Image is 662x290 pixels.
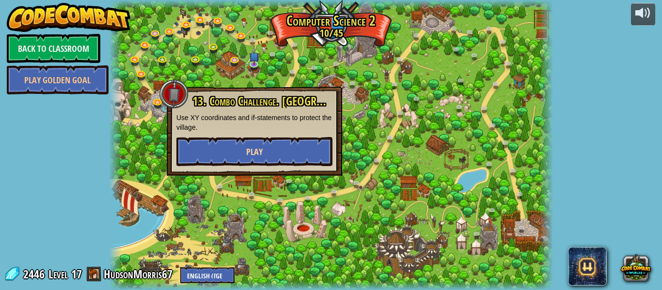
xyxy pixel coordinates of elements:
[246,146,263,158] span: Play
[7,65,109,94] a: Play Golden Goal
[7,3,131,32] img: CodeCombat - Learn how to code by playing a game
[48,266,68,282] span: Level
[249,47,259,65] img: level-banner-unstarted-subscriber.png
[104,266,175,282] a: HudsonMorris67
[631,3,655,26] button: Adjust volume
[176,113,332,132] p: Use XY coordinates and if-statements to protect the village.
[71,266,82,282] span: 17
[192,93,376,109] span: 13. Combo Challenge. [GEOGRAPHIC_DATA]
[176,137,332,166] button: Play
[23,266,47,282] span: 2446
[7,34,100,63] a: Back to Classroom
